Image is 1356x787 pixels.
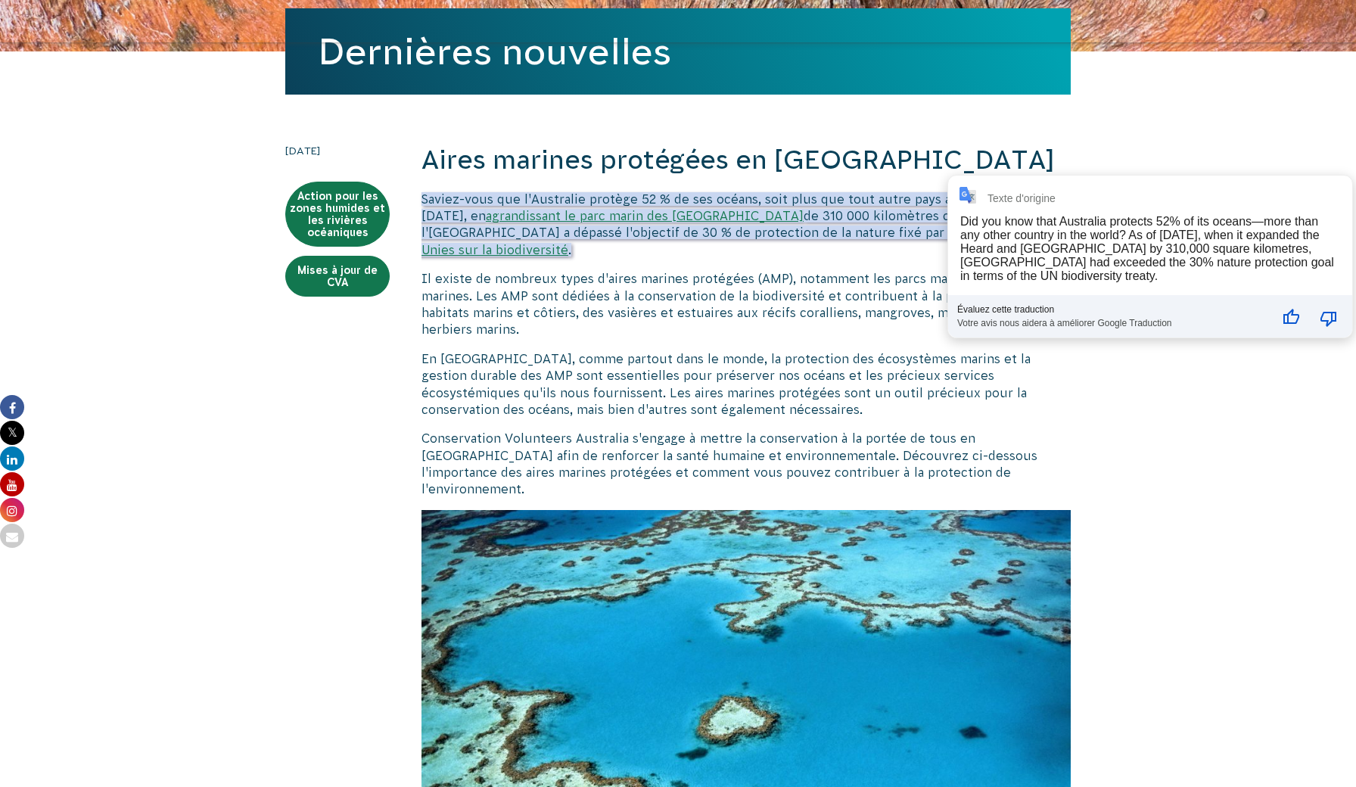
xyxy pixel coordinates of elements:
[568,243,571,257] font: .
[290,190,385,238] font: Action pour les zones humides et les rivières océaniques
[957,315,1268,328] div: Votre avis nous aidera à améliorer Google Traduction
[987,192,1056,204] div: Texte d'origine
[319,31,671,72] a: Dernières nouvelles
[421,145,1055,174] font: Aires marines protégées en [GEOGRAPHIC_DATA]
[297,264,378,288] font: Mises à jour de CVA
[421,431,1037,496] font: Conservation Volunteers Australia s'engage à mettre la conservation à la portée de tous en [GEOGR...
[421,272,1070,336] font: Il existe de nombreux types d'aires marines protégées (AMP), notamment les parcs marins et les ré...
[421,192,1034,222] font: Saviez-vous que l'Australie protège 52 % de ses océans, soit plus que tout autre pays au monde ? ...
[285,145,321,157] font: [DATE]
[1311,300,1347,336] button: Mauvaise traduction
[285,182,390,247] a: Action pour les zones humides et les rivières océaniques
[486,209,804,222] a: agrandissant le parc marin des [GEOGRAPHIC_DATA]
[285,256,390,297] a: Mises à jour de CVA
[421,226,1068,256] a: traité des Nations Unies sur la biodiversité
[1273,300,1309,336] button: Bonne traduction
[957,304,1268,315] div: Évaluez cette traduction
[960,215,1334,282] div: Did you know that Australia protects 52% of its oceans—more than any other country in the world? ...
[421,352,1031,416] font: En [GEOGRAPHIC_DATA], comme partout dans le monde, la protection des écosystèmes marins et la ges...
